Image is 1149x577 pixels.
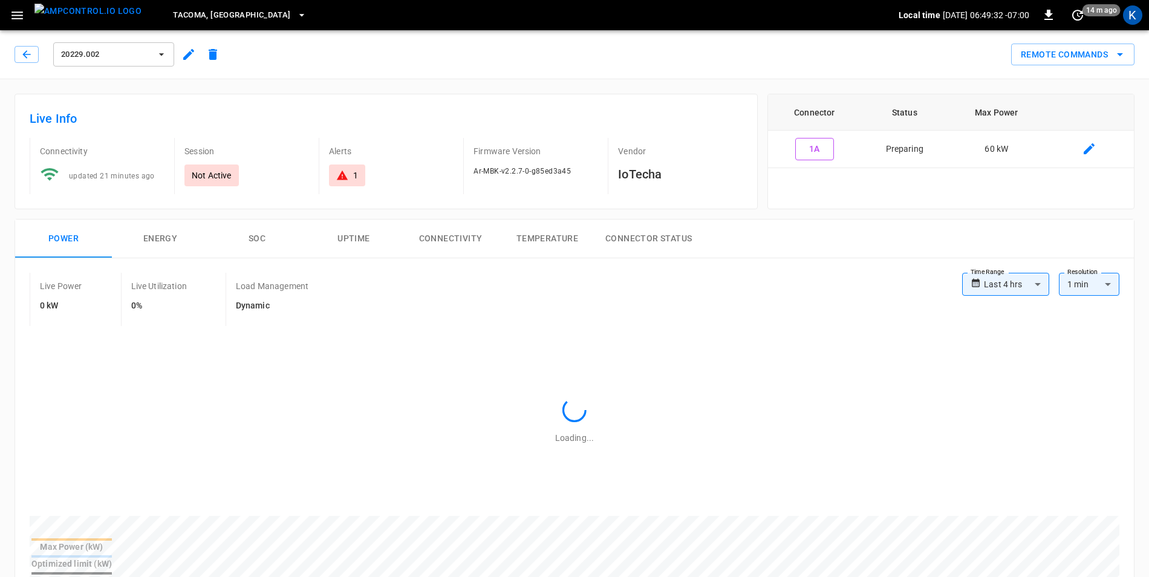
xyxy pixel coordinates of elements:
[209,220,305,258] button: SOC
[184,145,309,157] p: Session
[768,94,861,131] th: Connector
[474,167,571,175] span: Ar-MBK-v2.2.7-0-g85ed3a45
[768,94,1134,168] table: connector table
[236,299,308,313] h6: Dynamic
[971,267,1004,277] label: Time Range
[499,220,596,258] button: Temperature
[236,280,308,292] p: Load Management
[795,138,834,160] button: 1A
[40,145,164,157] p: Connectivity
[53,42,174,67] button: 20229.002
[112,220,209,258] button: Energy
[69,172,155,180] span: updated 21 minutes ago
[34,4,142,19] img: ampcontrol.io logo
[30,109,743,128] h6: Live Info
[899,9,940,21] p: Local time
[943,9,1029,21] p: [DATE] 06:49:32 -07:00
[1068,5,1087,25] button: set refresh interval
[305,220,402,258] button: Uptime
[1082,4,1121,16] span: 14 m ago
[984,273,1049,296] div: Last 4 hrs
[474,145,598,157] p: Firmware Version
[402,220,499,258] button: Connectivity
[353,169,358,181] div: 1
[1067,267,1098,277] label: Resolution
[15,220,112,258] button: Power
[861,131,948,168] td: Preparing
[596,220,701,258] button: Connector Status
[948,94,1044,131] th: Max Power
[618,145,743,157] p: Vendor
[861,94,948,131] th: Status
[40,299,82,313] h6: 0 kW
[168,4,311,27] button: Tacoma, [GEOGRAPHIC_DATA]
[173,8,290,22] span: Tacoma, [GEOGRAPHIC_DATA]
[1011,44,1134,66] button: Remote Commands
[618,165,743,184] h6: IoTecha
[555,433,594,443] span: Loading...
[1059,273,1119,296] div: 1 min
[948,131,1044,168] td: 60 kW
[131,299,187,313] h6: 0%
[192,169,232,181] p: Not Active
[1123,5,1142,25] div: profile-icon
[131,280,187,292] p: Live Utilization
[40,280,82,292] p: Live Power
[1011,44,1134,66] div: remote commands options
[61,48,151,62] span: 20229.002
[329,145,454,157] p: Alerts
